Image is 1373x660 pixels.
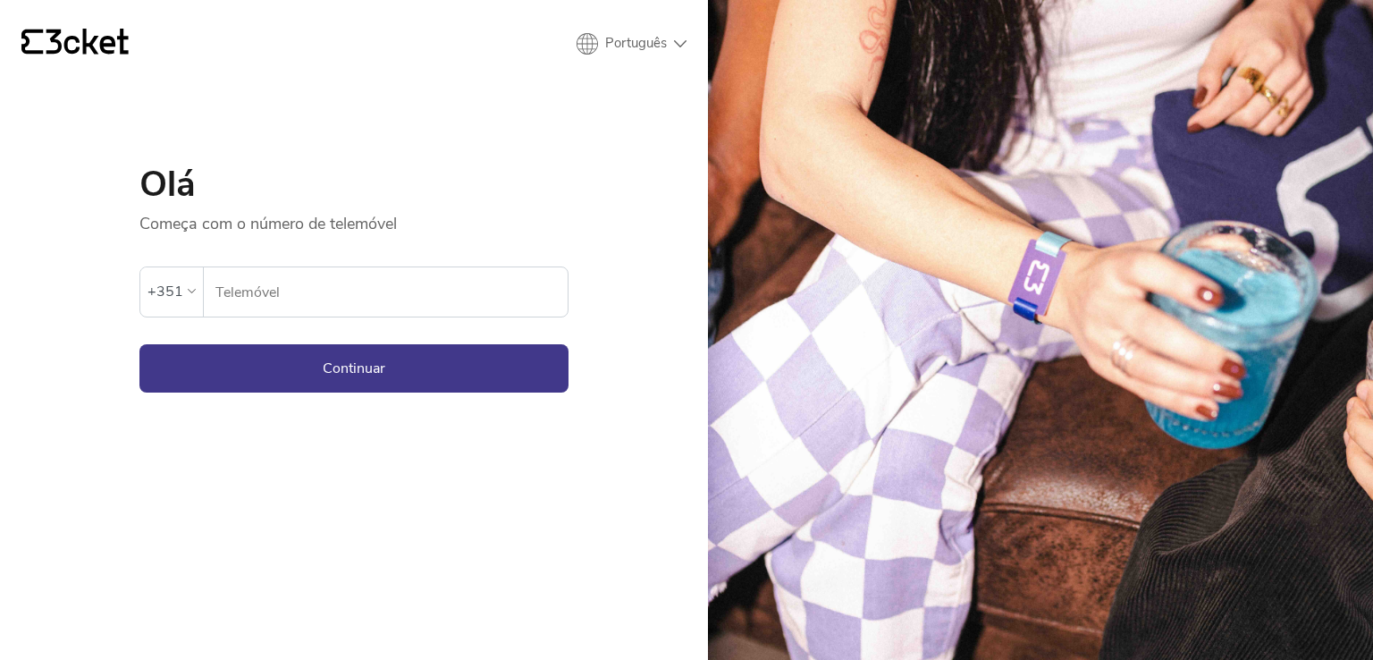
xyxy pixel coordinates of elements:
[139,344,569,393] button: Continuar
[139,202,569,234] p: Começa com o número de telemóvel
[215,267,568,317] input: Telemóvel
[21,30,43,55] g: {' '}
[139,166,569,202] h1: Olá
[21,29,129,59] a: {' '}
[204,267,568,317] label: Telemóvel
[147,278,183,305] div: +351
